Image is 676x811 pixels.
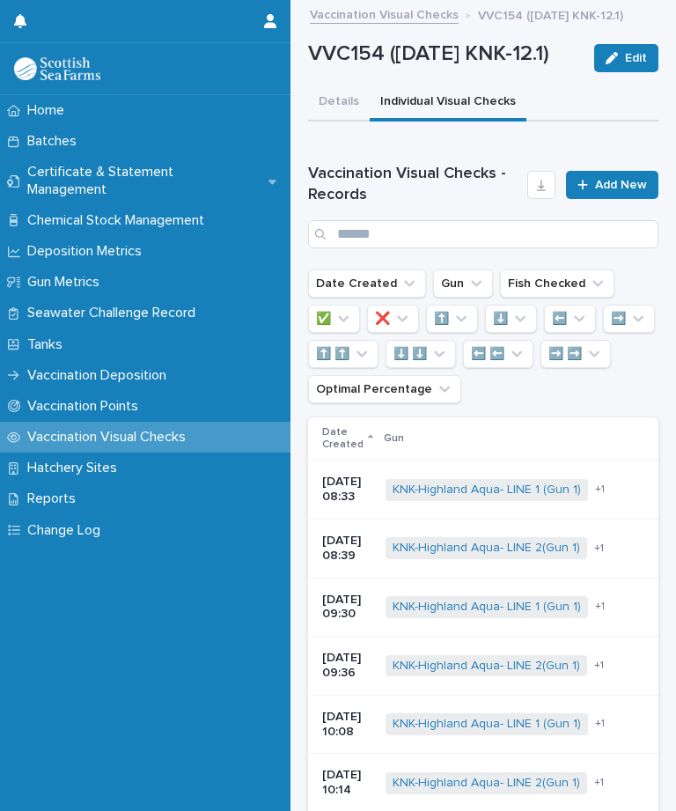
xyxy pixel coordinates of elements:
[594,660,604,671] span: + 1
[14,57,100,80] img: uOABhIYSsOPhGJQdTwEw
[426,305,478,333] button: ⬆️
[322,710,371,740] p: [DATE] 10:08
[20,429,200,446] p: Vaccination Visual Checks
[20,102,78,119] p: Home
[308,305,360,333] button: ✅
[463,340,533,368] button: ⬅️ ⬅️
[310,4,459,24] a: Vaccination Visual Checks
[20,274,114,291] p: Gun Metrics
[433,269,493,298] button: Gun
[367,305,419,333] button: ❌
[594,778,604,788] span: + 1
[20,522,114,539] p: Change Log
[322,423,364,455] p: Date Created
[625,52,647,64] span: Edit
[500,269,614,298] button: Fish Checked
[322,651,371,681] p: [DATE] 09:36
[393,659,580,674] a: KNK-Highland Aqua- LINE 2(Gun 1)
[393,600,581,615] a: KNK-Highland Aqua- LINE 1 (Gun 1)
[20,305,209,321] p: Seawater Challenge Record
[603,305,655,333] button: ➡️
[20,367,180,384] p: Vaccination Deposition
[20,133,91,150] p: Batches
[540,340,611,368] button: ➡️ ➡️
[322,768,371,798] p: [DATE] 10:14
[595,484,605,495] span: + 1
[308,220,658,248] input: Search
[393,717,581,732] a: KNK-Highland Aqua- LINE 1 (Gun 1)
[308,85,370,122] button: Details
[308,164,520,206] h1: Vaccination Visual Checks - Records
[322,534,371,564] p: [DATE] 08:39
[322,475,371,505] p: [DATE] 08:33
[308,41,580,67] p: VVC154 ([DATE] KNK-12.1)
[595,719,605,729] span: + 1
[594,543,604,554] span: + 1
[478,4,623,24] p: VVC154 ([DATE] KNK-12.1)
[20,243,156,260] p: Deposition Metrics
[595,601,605,612] span: + 1
[322,593,371,623] p: [DATE] 09:30
[544,305,596,333] button: ⬅️
[485,305,537,333] button: ⬇️
[594,44,658,72] button: Edit
[308,340,378,368] button: ⬆️ ⬆️
[386,340,456,368] button: ⬇️ ⬇️
[595,179,647,191] span: Add New
[20,212,218,229] p: Chemical Stock Management
[393,541,580,556] a: KNK-Highland Aqua- LINE 2(Gun 1)
[20,398,152,415] p: Vaccination Points
[20,490,90,507] p: Reports
[393,776,580,791] a: KNK-Highland Aqua- LINE 2(Gun 1)
[308,269,426,298] button: Date Created
[566,171,658,199] a: Add New
[20,164,268,197] p: Certificate & Statement Management
[308,375,461,403] button: Optimal Percentage
[20,336,77,353] p: Tanks
[384,429,404,448] p: Gun
[20,460,131,476] p: Hatchery Sites
[393,483,581,498] a: KNK-Highland Aqua- LINE 1 (Gun 1)
[370,85,526,122] button: Individual Visual Checks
